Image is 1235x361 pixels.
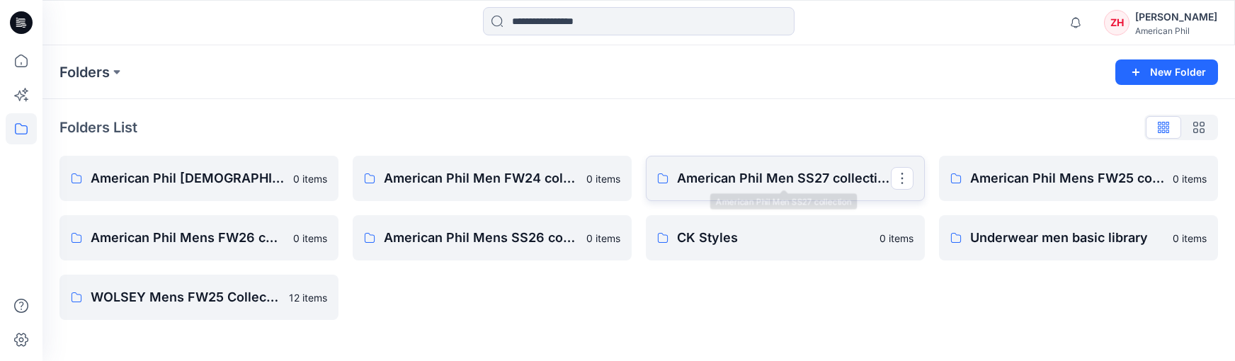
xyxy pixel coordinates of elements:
p: Folders List [59,117,137,138]
div: ZH [1104,10,1129,35]
a: Underwear men basic library0 items [939,215,1218,260]
a: American Phil Men SS27 collection [646,156,925,201]
p: 0 items [586,171,620,186]
a: American Phil [DEMOGRAPHIC_DATA] SS25 collection0 items [59,156,338,201]
p: American Phil Mens FW25 collection [970,168,1164,188]
p: CK Styles [677,228,871,248]
p: 0 items [880,231,914,246]
a: American Phil Mens FW25 collection0 items [939,156,1218,201]
a: American Phil Mens FW26 collection0 items [59,215,338,260]
p: 0 items [1173,171,1207,186]
p: WOLSEY Mens FW25 Collections [91,287,280,307]
div: [PERSON_NAME] [1135,8,1217,25]
p: 12 items [289,290,327,305]
a: American Phil Men FW24 collection0 items [353,156,632,201]
p: 0 items [293,171,327,186]
p: Underwear men basic library [970,228,1164,248]
p: American Phil [DEMOGRAPHIC_DATA] SS25 collection [91,168,285,188]
p: American Phil Men SS27 collection [677,168,891,188]
p: American Phil Mens FW26 collection [91,228,285,248]
a: WOLSEY Mens FW25 Collections12 items [59,275,338,320]
p: 0 items [1173,231,1207,246]
p: American Phil Mens SS26 collection [384,228,578,248]
p: 0 items [586,231,620,246]
p: 0 items [293,231,327,246]
p: American Phil Men FW24 collection [384,168,578,188]
a: American Phil Mens SS26 collection0 items [353,215,632,260]
a: CK Styles0 items [646,215,925,260]
a: Folders [59,62,110,82]
button: New Folder [1115,59,1218,85]
div: American Phil [1135,25,1217,36]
